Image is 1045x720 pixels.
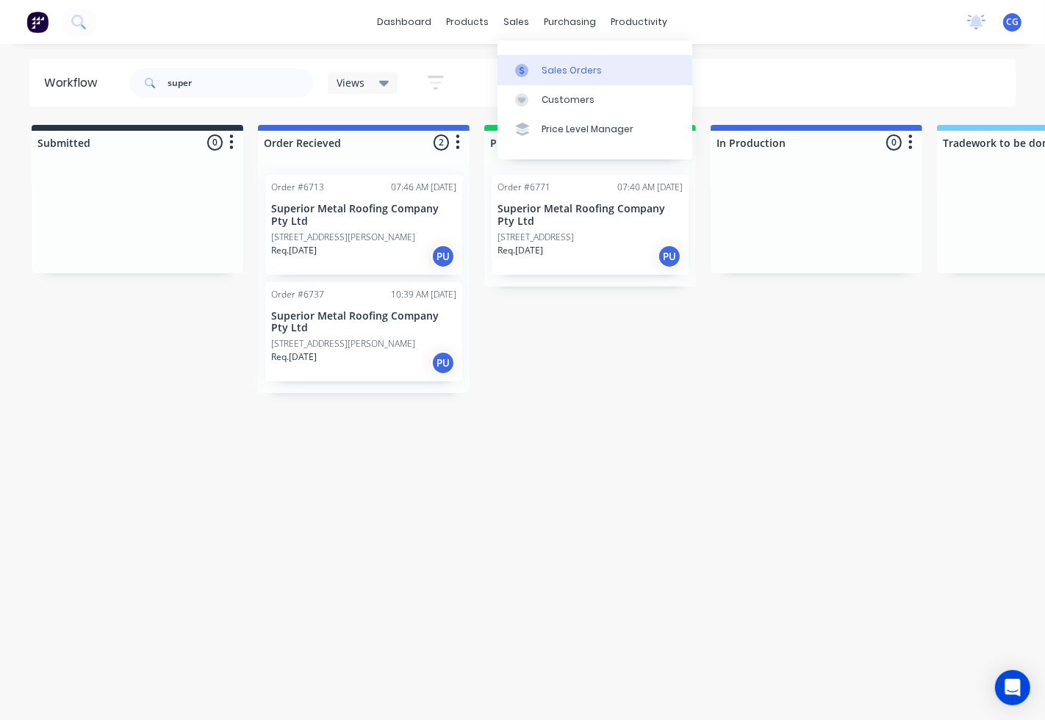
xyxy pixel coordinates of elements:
div: PU [658,245,681,268]
div: Sales Orders [542,64,602,77]
p: [STREET_ADDRESS] [498,231,574,244]
p: Req. [DATE] [271,244,317,257]
div: Customers [542,93,595,107]
p: Req. [DATE] [271,350,317,364]
span: Views [337,75,365,90]
div: purchasing [537,11,604,33]
p: Superior Metal Roofing Company Pty Ltd [271,203,456,228]
div: products [439,11,497,33]
div: Order #671307:46 AM [DATE]Superior Metal Roofing Company Pty Ltd[STREET_ADDRESS][PERSON_NAME]Req.... [265,175,462,275]
input: Search for orders... [168,68,313,98]
a: dashboard [370,11,439,33]
div: Price Level Manager [542,123,633,136]
p: [STREET_ADDRESS][PERSON_NAME] [271,337,415,350]
p: Superior Metal Roofing Company Pty Ltd [498,203,683,228]
div: Order #673710:39 AM [DATE]Superior Metal Roofing Company Pty Ltd[STREET_ADDRESS][PERSON_NAME]Req.... [265,282,462,382]
div: 07:40 AM [DATE] [617,181,683,194]
a: Customers [498,85,692,115]
div: productivity [604,11,675,33]
p: Req. [DATE] [498,244,543,257]
div: sales [497,11,537,33]
p: Superior Metal Roofing Company Pty Ltd [271,310,456,335]
a: Sales Orders [498,55,692,84]
div: Order #6713 [271,181,324,194]
p: [STREET_ADDRESS][PERSON_NAME] [271,231,415,244]
div: Order #6771 [498,181,550,194]
div: PU [431,351,455,375]
div: Workflow [44,74,104,92]
div: 07:46 AM [DATE] [391,181,456,194]
div: Order #6737 [271,288,324,301]
div: Order #677107:40 AM [DATE]Superior Metal Roofing Company Pty Ltd[STREET_ADDRESS]Req.[DATE]PU [492,175,689,275]
a: Price Level Manager [498,115,692,144]
div: 10:39 AM [DATE] [391,288,456,301]
div: PU [431,245,455,268]
img: Factory [26,11,49,33]
div: Open Intercom Messenger [995,670,1030,705]
span: CG [1006,15,1019,29]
